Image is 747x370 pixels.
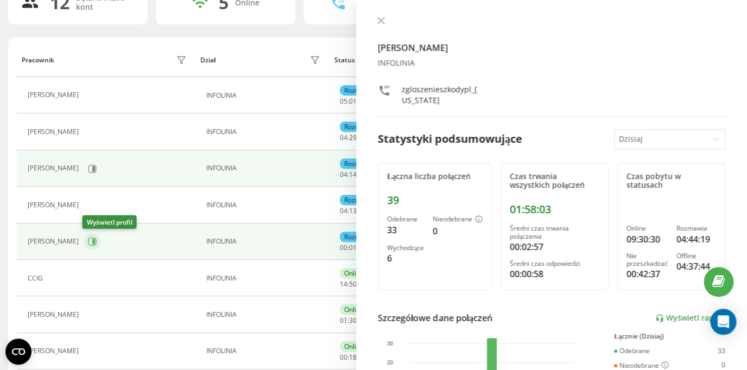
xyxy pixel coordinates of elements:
div: Rozmawia [340,122,379,132]
div: Łącznie (Dzisiaj) [614,333,725,340]
div: 39 [387,194,483,207]
div: 0 [433,225,483,238]
a: Wyświetl raport [655,314,725,323]
button: Open CMP widget [5,339,31,365]
div: : : [340,354,366,361]
div: Dział [200,56,216,64]
div: Rozmawia [340,158,379,169]
div: INFOLINIA [206,92,323,99]
span: 30 [349,316,357,325]
div: 00:02:57 [510,240,599,253]
div: INFOLINIA [206,347,323,355]
div: INFOLINIA [206,201,323,209]
div: : : [340,317,366,324]
span: 04 [340,170,347,179]
div: [PERSON_NAME] [28,91,81,99]
span: 05 [340,97,347,106]
div: 00:00:58 [510,267,599,280]
div: INFOLINIA [378,59,725,68]
div: 33 [387,224,424,237]
div: Szczegółowe dane połączeń [378,311,492,324]
div: : : [340,207,366,215]
div: Rozmawia [340,232,379,242]
div: Odebrane [387,215,424,223]
div: Offline [676,252,716,260]
div: : : [340,98,366,105]
div: Status [334,56,354,64]
div: 00:42:37 [626,267,668,280]
div: Wychodzące [387,244,424,252]
span: 13 [349,206,357,215]
div: : : [340,134,366,142]
div: Rozmawia [676,225,716,232]
div: Średni czas odpowiedzi [510,260,599,267]
div: INFOLINIA [206,238,323,245]
div: 33 [718,347,725,355]
span: 01 [349,243,357,252]
div: 04:37:44 [676,260,716,273]
div: INFOLINIA [206,311,323,318]
span: 01 [340,316,347,325]
div: Nieodebrane [614,361,669,370]
div: Online [340,268,368,278]
span: 01 [349,97,357,106]
div: Czas pobytu w statusach [626,172,716,190]
div: Online [626,225,668,232]
span: 04 [340,133,347,142]
div: 04:44:19 [676,233,716,246]
div: INFOLINIA [206,275,323,282]
div: Wyświetl profil [83,215,137,229]
div: : : [340,244,366,252]
div: 09:30:30 [626,233,668,246]
h4: [PERSON_NAME] [378,41,725,54]
span: 00 [340,243,347,252]
div: [PERSON_NAME] [28,311,81,318]
span: 14 [340,279,347,289]
div: INFOLINIA [206,164,323,172]
div: : : [340,280,366,288]
span: 50 [349,279,357,289]
div: Online [340,304,368,315]
span: 00 [340,353,347,362]
div: Łączna liczba połączeń [387,172,483,181]
div: Czas trwania wszystkich połączeń [510,172,599,190]
span: 04 [340,206,347,215]
div: Rozmawia [340,85,379,95]
span: 14 [349,170,357,179]
div: [PERSON_NAME] [28,347,81,355]
div: [PERSON_NAME] [28,164,81,172]
div: Średni czas trwania połączenia [510,225,599,240]
div: Online [340,341,368,352]
div: 6 [387,252,424,265]
text: 20 [387,360,394,366]
div: 01:58:03 [510,203,599,216]
div: 0 [721,361,725,370]
text: 30 [387,341,394,347]
span: 18 [349,353,357,362]
div: : : [340,171,366,178]
div: CCIG [28,275,46,282]
div: INFOLINIA [206,128,323,136]
div: Nieodebrane [433,215,483,224]
div: Open Intercom Messenger [710,309,736,335]
div: Rozmawia [340,195,379,205]
div: [PERSON_NAME] [28,128,81,136]
div: [PERSON_NAME] [28,238,81,245]
div: Pracownik [22,56,54,64]
div: Statystyki podsumowujące [378,131,522,147]
div: Odebrane [614,347,650,355]
div: zgloszenieszkodypl_[US_STATE] [402,84,479,106]
div: Nie przeszkadzać [626,252,668,268]
span: 29 [349,133,357,142]
div: [PERSON_NAME] [28,201,81,209]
